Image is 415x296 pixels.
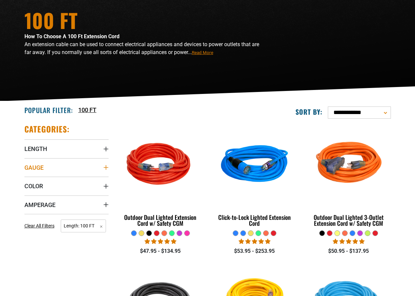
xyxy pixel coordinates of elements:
[24,10,265,30] h1: 100 FT
[306,214,391,226] div: Outdoor Dual Lighted 3-Outlet Extension Cord w/ Safety CGM
[239,238,270,245] span: 4.87 stars
[24,139,109,158] summary: Length
[145,238,176,245] span: 4.82 stars
[24,222,57,229] a: Clear All Filters
[119,127,202,203] img: Red
[24,223,54,228] span: Clear All Filters
[119,214,203,226] div: Outdoor Dual Lighted Extension Cord w/ Safety CGM
[24,164,44,171] span: Gauge
[295,107,323,116] label: Sort by:
[24,33,120,40] strong: How To Choose A 100 Ft Extension Cord
[306,124,391,230] a: orange Outdoor Dual Lighted 3-Outlet Extension Cord w/ Safety CGM
[24,158,109,177] summary: Gauge
[24,41,265,56] p: An extension cable can be used to connect electrical appliances and devices to power outlets that...
[119,247,203,255] div: $47.95 - $134.95
[212,124,296,230] a: blue Click-to-Lock Lighted Extension Cord
[24,177,109,195] summary: Color
[78,105,96,114] a: 100 FT
[333,238,364,245] span: 4.80 stars
[61,222,106,229] a: Length: 100 FT
[119,124,203,230] a: Red Outdoor Dual Lighted Extension Cord w/ Safety CGM
[307,127,390,203] img: orange
[24,106,73,114] h2: Popular Filter:
[24,195,109,214] summary: Amperage
[24,124,70,134] h2: Categories:
[192,50,213,55] span: Read More
[24,182,43,190] span: Color
[212,247,296,255] div: $53.95 - $253.95
[306,247,391,255] div: $50.95 - $137.95
[212,214,296,226] div: Click-to-Lock Lighted Extension Cord
[61,220,106,232] span: Length: 100 FT
[24,145,47,153] span: Length
[24,201,55,209] span: Amperage
[213,127,296,203] img: blue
